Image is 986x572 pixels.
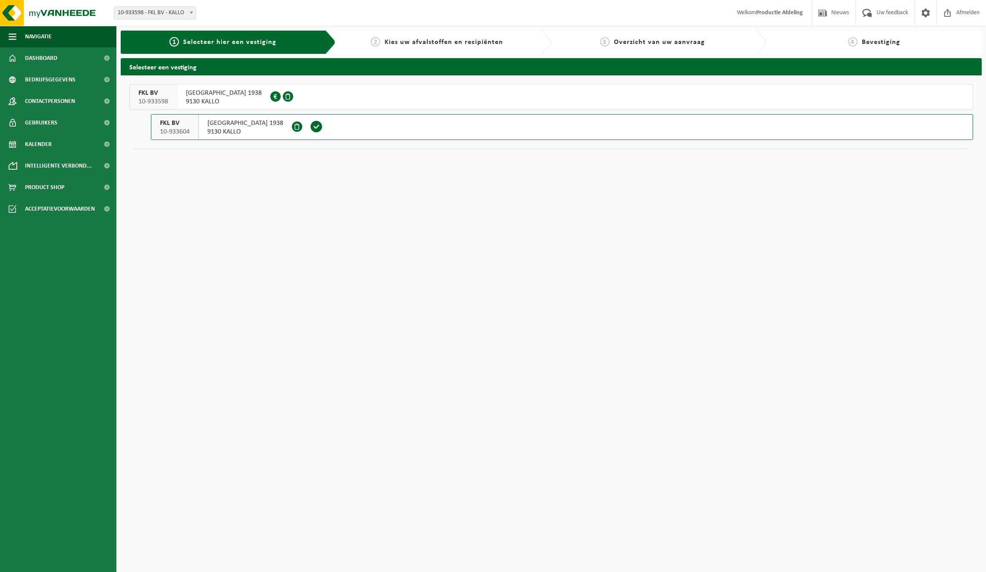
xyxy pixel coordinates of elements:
[138,97,168,106] span: 10-933598
[138,89,168,97] span: FKL BV
[25,69,75,90] span: Bedrijfsgegevens
[25,47,57,69] span: Dashboard
[25,134,52,155] span: Kalender
[169,37,179,47] span: 1
[207,127,283,136] span: 9130 KALLO
[25,155,92,177] span: Intelligente verbond...
[160,119,190,127] span: FKL BV
[114,7,196,19] span: 10-933598 - FKL BV - KALLO
[614,39,705,46] span: Overzicht van uw aanvraag
[183,39,276,46] span: Selecteer hier een vestiging
[371,37,380,47] span: 2
[385,39,503,46] span: Kies uw afvalstoffen en recipiënten
[25,26,52,47] span: Navigatie
[600,37,610,47] span: 3
[848,37,858,47] span: 4
[160,127,190,136] span: 10-933604
[25,198,95,220] span: Acceptatievoorwaarden
[756,9,803,16] strong: Productie Afdeling
[25,90,75,112] span: Contactpersonen
[25,112,57,134] span: Gebruikers
[121,58,982,75] h2: Selecteer een vestiging
[186,89,262,97] span: [GEOGRAPHIC_DATA] 1938
[862,39,900,46] span: Bevestiging
[207,119,283,127] span: [GEOGRAPHIC_DATA] 1938
[25,177,64,198] span: Product Shop
[114,6,196,19] span: 10-933598 - FKL BV - KALLO
[186,97,262,106] span: 9130 KALLO
[129,84,973,110] button: FKL BV 10-933598 [GEOGRAPHIC_DATA] 19389130 KALLO
[151,114,973,140] button: FKL BV 10-933604 [GEOGRAPHIC_DATA] 19389130 KALLO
